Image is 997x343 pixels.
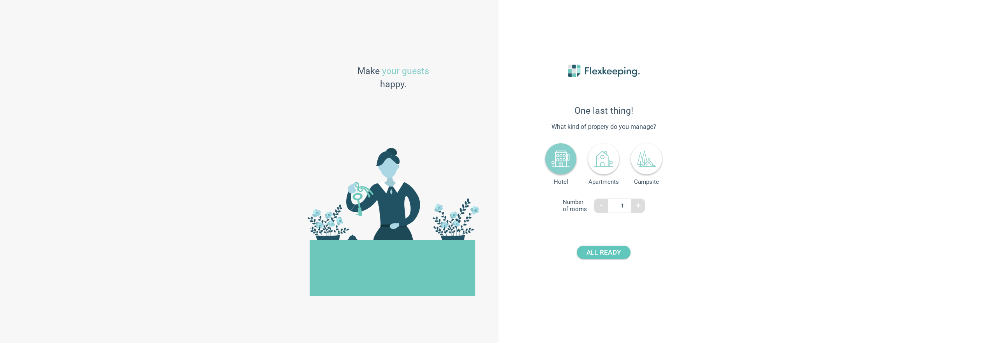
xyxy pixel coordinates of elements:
[594,199,608,213] button: -
[518,106,689,116] span: One last thing!
[631,178,662,185] span: Campsite
[587,246,621,259] span: ALL READY
[382,66,429,76] span: your guests
[631,199,645,213] button: +
[545,178,576,185] span: Hotel
[588,178,619,185] span: Apartments
[636,200,641,211] span: +
[563,199,590,213] span: Number of rooms
[577,246,631,259] button: ALL READY
[358,65,429,92] span: Make happy.
[600,200,602,211] span: -
[518,122,689,132] span: What kind of propery do you manage?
